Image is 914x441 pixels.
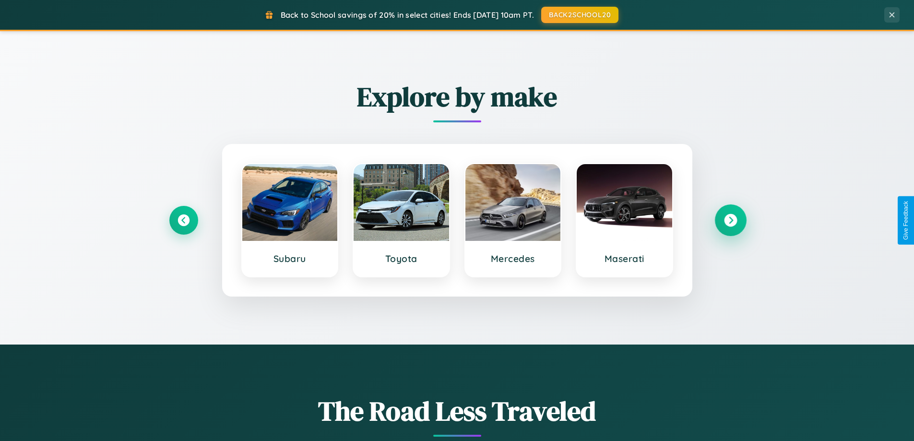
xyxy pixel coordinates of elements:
[475,253,551,264] h3: Mercedes
[281,10,534,20] span: Back to School savings of 20% in select cities! Ends [DATE] 10am PT.
[902,201,909,240] div: Give Feedback
[169,78,745,115] h2: Explore by make
[541,7,618,23] button: BACK2SCHOOL20
[586,253,663,264] h3: Maserati
[252,253,328,264] h3: Subaru
[169,393,745,429] h1: The Road Less Traveled
[363,253,439,264] h3: Toyota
